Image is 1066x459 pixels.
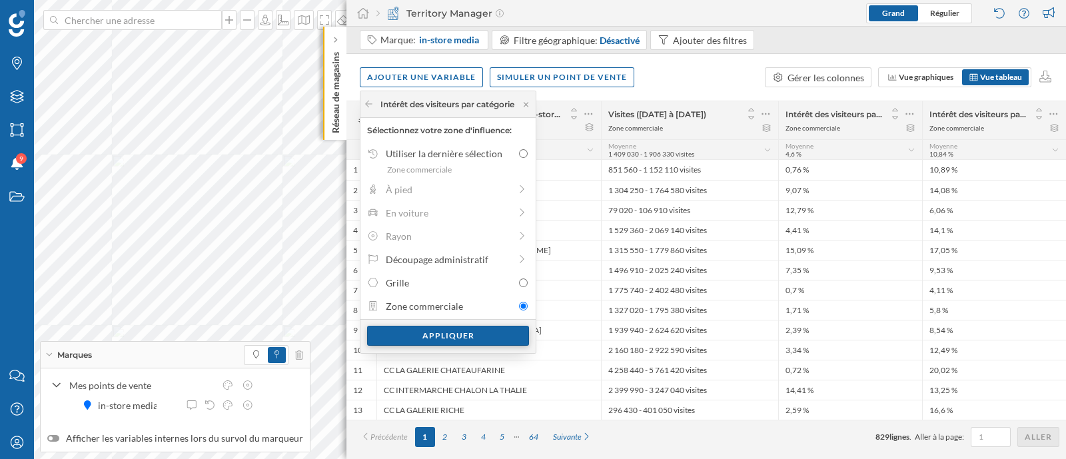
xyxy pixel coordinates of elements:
[778,380,922,400] div: 14,41 %
[380,99,514,111] span: Intérêt des visiteurs par catégorie
[69,378,215,392] div: Mes points de vente
[601,340,778,360] div: 2 160 180 - 2 922 590 visites
[601,240,778,260] div: 1 315 550 - 1 779 860 visites
[387,164,528,176] div: Zone commerciale
[922,200,1066,220] div: 6,06 %
[778,180,922,200] div: 9,07 %
[975,430,1007,444] input: 1
[353,405,362,416] div: 13
[386,229,510,243] div: Rayon
[778,280,922,300] div: 0,7 %
[57,349,92,361] span: Marques
[922,380,1066,400] div: 13,25 %
[353,245,358,256] div: 5
[353,285,358,296] div: 7
[788,71,864,85] div: Gérer les colonnes
[98,398,165,412] div: in-store media
[929,123,984,133] div: Zone commerciale
[929,142,957,150] span: Moyenne
[386,299,513,313] div: Zone commerciale
[922,360,1066,380] div: 20,02 %
[778,300,922,320] div: 1,71 %
[778,200,922,220] div: 12,79 %
[608,142,636,150] span: Moyenne
[353,205,358,216] div: 3
[778,400,922,420] div: 2,59 %
[601,200,778,220] div: 79 020 - 106 910 visites
[601,400,778,420] div: 296 430 - 401 050 visites
[353,345,362,356] div: 10
[601,300,778,320] div: 1 327 020 - 1 795 380 visites
[353,165,358,175] div: 1
[608,109,706,119] span: Visites ([DATE] à [DATE])
[778,340,922,360] div: 3,34 %
[514,35,598,46] span: Filtre géographique:
[376,7,504,20] div: Territory Manager
[386,276,513,290] div: Grille
[376,400,601,420] div: CC LA GALERIE RICHE
[380,33,480,47] div: Marque:
[778,160,922,180] div: 0,76 %
[353,325,358,336] div: 9
[922,300,1066,320] div: 5,8 %
[929,109,1026,119] span: Intérêt des visiteurs par marque: Basic Fit ([DATE] à [DATE])
[673,33,747,47] div: Ajouter des filtres
[600,33,640,47] div: Désactivé
[360,118,536,137] div: Sélectionnez votre zone d'influence:
[601,160,778,180] div: 851 560 - 1 152 110 visites
[353,365,362,376] div: 11
[376,380,601,400] div: CC INTERMARCHE CHALON LA THALIE
[19,152,23,165] span: 9
[601,220,778,240] div: 1 529 360 - 2 069 140 visites
[786,123,840,133] div: Zone commerciale
[376,360,601,380] div: CC LA GALERIE CHATEAUFARINE
[922,260,1066,280] div: 9,53 %
[386,252,510,266] div: Découpage administratif
[922,180,1066,200] div: 14,08 %
[353,385,362,396] div: 12
[386,147,513,161] div: Utiliser la dernière sélection
[786,142,813,150] span: Moyenne
[608,123,663,133] div: Zone commerciale
[519,302,528,310] input: Zone commerciale
[353,185,358,196] div: 2
[786,150,801,158] span: 4,6 %
[980,72,1022,82] span: Vue tableau
[386,183,510,197] div: À pied
[922,160,1066,180] div: 10,89 %
[922,340,1066,360] div: 12,49 %
[922,320,1066,340] div: 8,54 %
[778,320,922,340] div: 2,39 %
[915,431,964,443] span: Aller à la page:
[9,10,25,37] img: Logo Geoblink
[786,109,882,119] span: Intérêt des visiteurs par marque: [GEOGRAPHIC_DATA] ([DATE] à [DATE])
[353,115,370,127] span: #
[930,8,959,18] span: Régulier
[929,150,953,158] span: 10,84 %
[353,265,358,276] div: 6
[922,280,1066,300] div: 4,11 %
[601,320,778,340] div: 1 939 940 - 2 624 620 visites
[778,360,922,380] div: 0,72 %
[519,278,528,287] input: Grille
[778,260,922,280] div: 7,35 %
[899,72,953,82] span: Vue graphiques
[875,432,889,442] span: 829
[601,380,778,400] div: 2 399 990 - 3 247 040 visites
[419,33,479,47] span: in-store media
[21,9,86,21] span: Assistance
[922,400,1066,420] div: 16,6 %
[601,280,778,300] div: 1 775 740 - 2 402 480 visites
[778,220,922,240] div: 4,41 %
[882,8,905,18] span: Grand
[353,225,358,236] div: 4
[386,206,510,220] div: En voiture
[386,7,400,20] img: territory-manager.svg
[889,432,909,442] span: lignes
[601,180,778,200] div: 1 304 250 - 1 764 580 visites
[47,432,303,445] label: Afficher les variables internes lors du survol du marqueur
[778,240,922,260] div: 15,09 %
[601,260,778,280] div: 1 496 910 - 2 025 240 visites
[353,305,358,316] div: 8
[601,360,778,380] div: 4 258 440 - 5 761 420 visites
